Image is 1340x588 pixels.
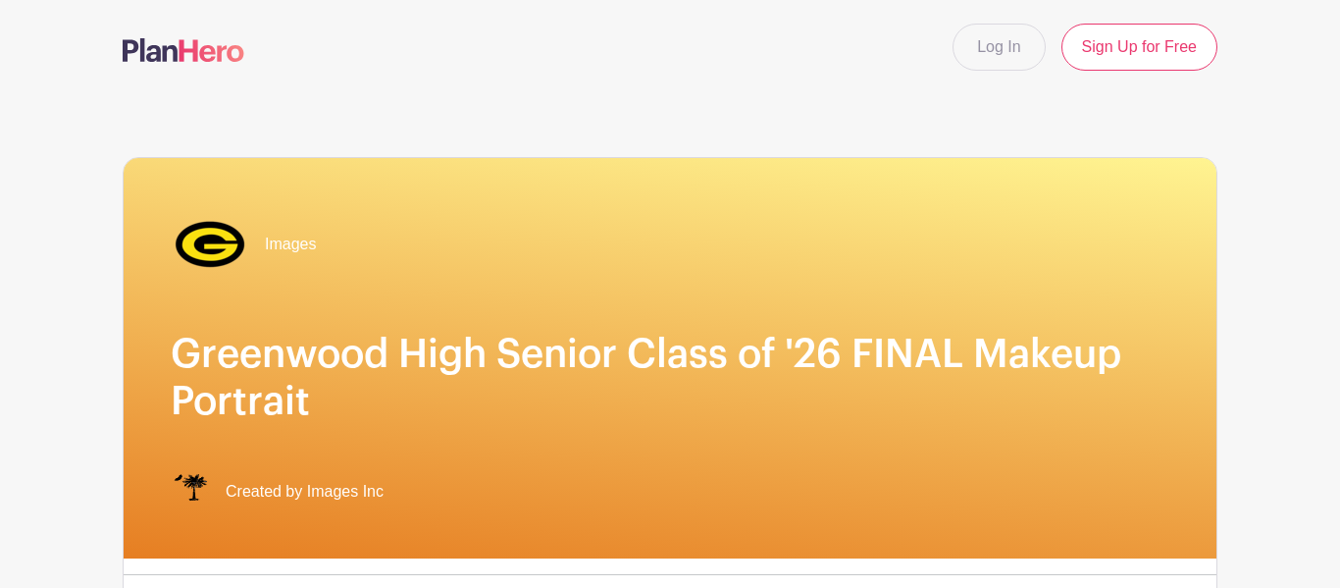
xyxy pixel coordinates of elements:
[123,38,244,62] img: logo-507f7623f17ff9eddc593b1ce0a138ce2505c220e1c5a4e2b4648c50719b7d32.svg
[953,24,1045,71] a: Log In
[1061,24,1217,71] a: Sign Up for Free
[265,233,316,256] span: Images
[171,331,1169,425] h1: Greenwood High Senior Class of '26 FINAL Makeup Portrait
[171,472,210,511] img: IMAGES%20logo%20transparenT%20PNG%20s.png
[226,480,384,504] span: Created by Images Inc
[171,205,249,284] img: greenwood%20transp.%20(1).png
